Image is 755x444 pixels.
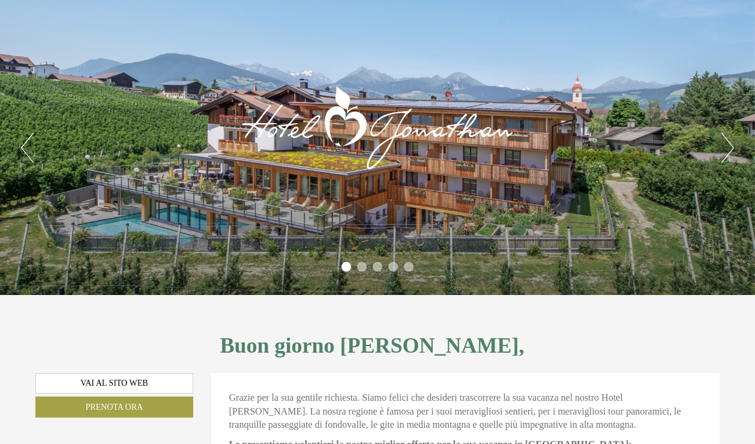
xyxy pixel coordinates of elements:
[35,373,193,394] a: Vai al sito web
[721,133,734,163] button: Next
[220,334,525,358] h1: Buon giorno [PERSON_NAME],
[229,391,702,433] p: Grazie per la sua gentile richiesta. Siamo felici che desideri trascorrere la sua vacanza nel nos...
[21,133,34,163] button: Previous
[35,397,193,418] a: Prenota ora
